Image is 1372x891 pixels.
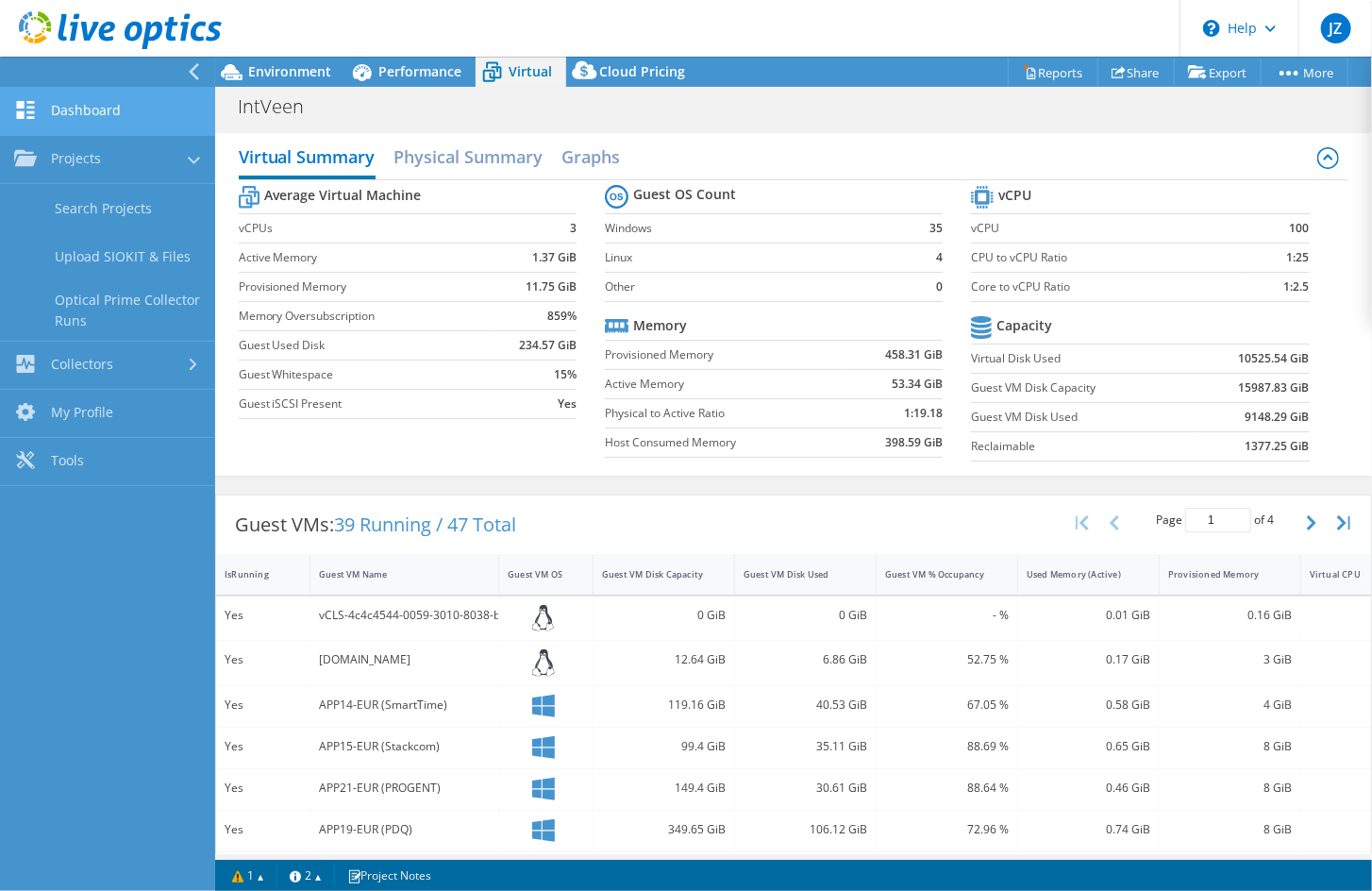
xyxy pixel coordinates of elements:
div: Guest VM % Occupancy [885,568,986,580]
div: Provisioned Memory [1168,568,1269,580]
div: 40.53 GiB [744,695,867,715]
label: Active Memory [239,248,495,267]
b: 9148.29 GiB [1246,408,1310,427]
b: 1:19.18 [904,404,943,423]
b: 398.59 GiB [885,433,943,452]
div: 8 GiB [1168,819,1292,840]
label: Guest VM Disk Capacity [971,378,1193,397]
b: Guest OS Count [633,185,736,204]
b: 3 [570,219,577,238]
div: 0.74 GiB [1027,819,1150,840]
b: 15987.83 GiB [1239,378,1310,397]
label: CPU to vCPU Ratio [971,248,1245,267]
label: Memory Oversubscription [239,307,495,326]
div: 0 GiB [744,605,867,626]
label: Linux [605,248,912,267]
div: Virtual CPU [1310,568,1364,580]
div: Guest VM Disk Used [744,568,845,580]
div: IsRunning [225,568,278,580]
div: 0.17 GiB [1027,649,1150,670]
div: APP14-EUR (SmartTime) [319,695,490,715]
label: vCPU [971,219,1245,238]
b: 234.57 GiB [519,336,577,355]
h1: IntVeen [229,96,333,117]
label: Guest Used Disk [239,336,495,355]
div: 3 GiB [1168,649,1292,670]
a: Export [1174,58,1262,87]
div: 0.46 GiB [1027,778,1150,799]
div: 0.01 GiB [1027,605,1150,626]
div: 8 GiB [1168,736,1292,757]
b: Capacity [996,316,1052,335]
h2: Graphs [562,138,621,176]
div: 12.64 GiB [602,649,726,670]
label: Other [605,277,912,296]
div: 119.16 GiB [602,695,726,715]
div: 35.11 GiB [744,736,867,757]
div: Yes [225,649,301,670]
div: 88.69 % [885,736,1009,757]
a: More [1261,58,1348,87]
div: APP21-EUR (PROGENT) [319,778,490,799]
b: vCPU [998,186,1031,205]
div: 0 GiB [602,605,726,626]
div: Used Memory (Active) [1027,568,1128,580]
label: Active Memory [605,375,845,394]
b: 4 [936,248,943,267]
span: JZ [1321,13,1351,43]
a: 1 [219,864,277,887]
div: vCLS-4c4c4544-0059-3010-8038-b6c04f4d5a32 [319,605,490,626]
input: jump to page [1185,508,1251,532]
b: Yes [558,395,577,413]
div: 88.64 % [885,778,1009,799]
a: Project Notes [334,864,444,887]
b: 35 [929,219,943,238]
label: Provisioned Memory [605,345,845,364]
svg: \n [1203,20,1220,37]
h2: Physical Summary [394,138,544,176]
div: APP19-EUR (PDQ) [319,819,490,840]
b: 0 [936,277,943,296]
b: 1:2.5 [1284,277,1310,296]
div: Yes [225,695,301,715]
label: Reclaimable [971,437,1193,456]
label: vCPUs [239,219,495,238]
a: Reports [1008,58,1098,87]
div: 67.05 % [885,695,1009,715]
span: 4 [1267,512,1274,528]
label: Virtual Disk Used [971,349,1193,368]
div: 349.65 GiB [602,819,726,840]
div: Yes [225,605,301,626]
div: Yes [225,819,301,840]
label: Guest Whitespace [239,365,495,384]
label: Windows [605,219,912,238]
span: Virtual [509,62,552,80]
div: 8 GiB [1168,778,1292,799]
div: [DOMAIN_NAME] [319,649,490,670]
b: Average Virtual Machine [264,186,421,205]
div: Guest VM OS [508,568,561,580]
span: Cloud Pricing [599,62,685,80]
label: Physical to Active Ratio [605,404,845,423]
label: Guest VM Disk Used [971,408,1193,427]
b: 1:25 [1287,248,1310,267]
div: 6.86 GiB [744,649,867,670]
h2: Virtual Summary [239,138,376,179]
b: 11.75 GiB [526,277,577,296]
div: Guest VM Name [319,568,467,580]
div: APP15-EUR (Stackcom) [319,736,490,757]
div: Guest VMs: [216,496,535,554]
div: 72.96 % [885,819,1009,840]
b: 458.31 GiB [885,345,943,364]
span: Page of [1156,508,1274,532]
label: Host Consumed Memory [605,433,845,452]
label: Guest iSCSI Present [239,395,495,413]
b: 1377.25 GiB [1246,437,1310,456]
div: 4 GiB [1168,695,1292,715]
div: 99.4 GiB [602,736,726,757]
b: Memory [633,316,687,335]
b: 10525.54 GiB [1239,349,1310,368]
a: Share [1097,58,1175,87]
div: Yes [225,736,301,757]
div: 0.65 GiB [1027,736,1150,757]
